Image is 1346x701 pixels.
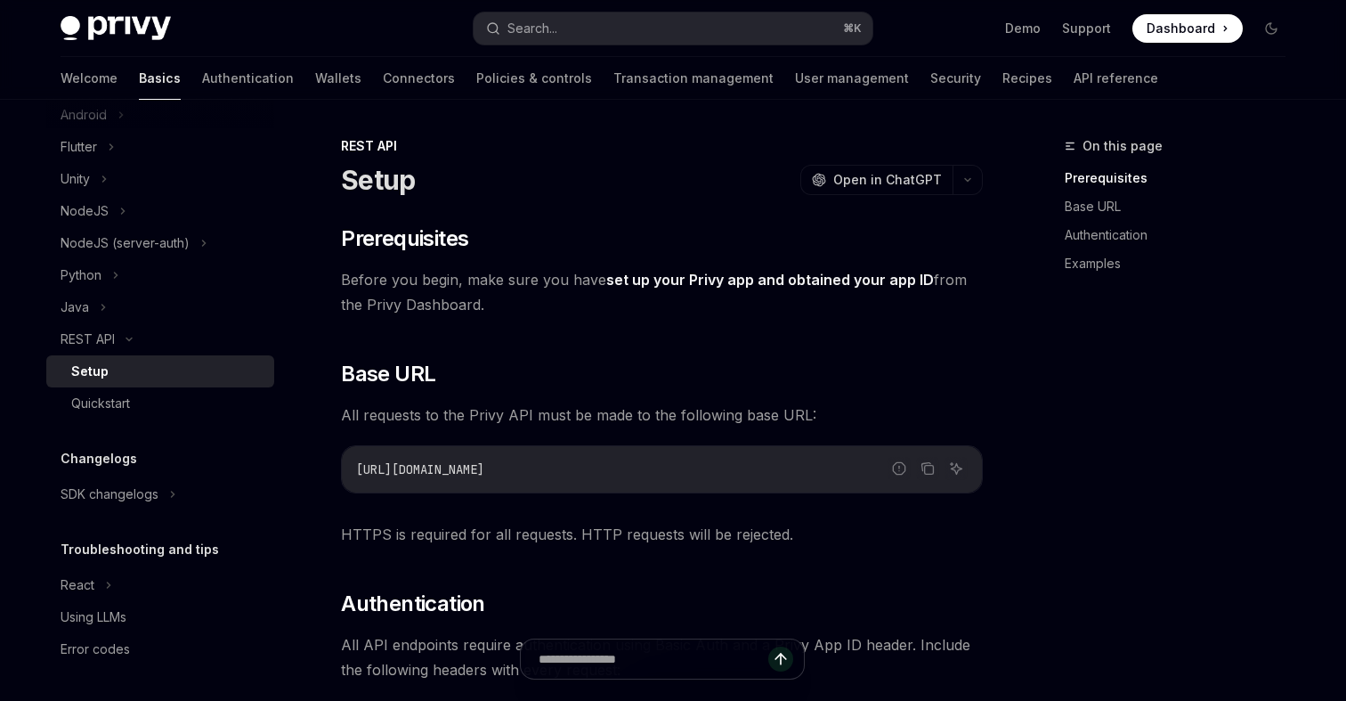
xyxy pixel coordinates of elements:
button: Send message [768,647,793,672]
div: React [61,575,94,596]
button: NodeJS [46,195,274,227]
div: Unity [61,168,90,190]
div: NodeJS [61,200,109,222]
img: dark logo [61,16,171,41]
button: Flutter [46,131,274,163]
div: SDK changelogs [61,484,158,505]
span: Open in ChatGPT [833,171,942,189]
a: Examples [1065,249,1300,278]
a: Security [930,57,981,100]
a: API reference [1074,57,1158,100]
button: REST API [46,323,274,355]
a: Error codes [46,633,274,665]
button: Ask AI [945,457,968,480]
button: Open in ChatGPT [800,165,953,195]
a: Dashboard [1132,14,1243,43]
div: Flutter [61,136,97,158]
div: Python [61,265,101,286]
a: Policies & controls [476,57,592,100]
span: Base URL [341,360,435,388]
div: Error codes [61,639,130,660]
span: Before you begin, make sure you have from the Privy Dashboard. [341,267,983,317]
a: Basics [139,57,181,100]
div: REST API [341,137,983,155]
button: Python [46,259,274,291]
h5: Troubleshooting and tips [61,539,219,560]
a: Setup [46,355,274,387]
button: Toggle dark mode [1257,14,1285,43]
a: Using LLMs [46,601,274,633]
button: React [46,569,274,601]
button: Java [46,291,274,323]
a: Transaction management [613,57,774,100]
div: Setup [71,361,109,382]
h1: Setup [341,164,415,196]
button: SDK changelogs [46,478,274,510]
span: Prerequisites [341,224,468,253]
span: ⌘ K [843,21,862,36]
a: Recipes [1002,57,1052,100]
span: On this page [1082,135,1163,157]
div: NodeJS (server-auth) [61,232,190,254]
a: set up your Privy app and obtained your app ID [606,271,934,289]
a: Support [1062,20,1111,37]
a: Connectors [383,57,455,100]
a: User management [795,57,909,100]
button: NodeJS (server-auth) [46,227,274,259]
a: Base URL [1065,192,1300,221]
div: Quickstart [71,393,130,414]
a: Quickstart [46,387,274,420]
input: Ask a question... [539,640,768,679]
span: HTTPS is required for all requests. HTTP requests will be rejected. [341,522,983,547]
button: Report incorrect code [888,457,911,480]
span: All requests to the Privy API must be made to the following base URL: [341,403,983,428]
a: Prerequisites [1065,164,1300,192]
span: [URL][DOMAIN_NAME] [356,461,484,477]
span: All API endpoints require authentication using Basic Auth and a Privy App ID header. Include the ... [341,632,983,682]
div: REST API [61,329,115,350]
button: Search...⌘K [474,12,872,45]
span: Authentication [341,590,485,618]
a: Welcome [61,57,118,100]
h5: Changelogs [61,448,137,469]
div: Using LLMs [61,607,126,628]
a: Demo [1005,20,1041,37]
button: Unity [46,163,274,195]
a: Authentication [1065,221,1300,249]
a: Wallets [315,57,361,100]
div: Java [61,297,89,318]
div: Search... [507,18,557,39]
a: Authentication [202,57,294,100]
button: Copy the contents from the code block [916,457,939,480]
span: Dashboard [1147,20,1215,37]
